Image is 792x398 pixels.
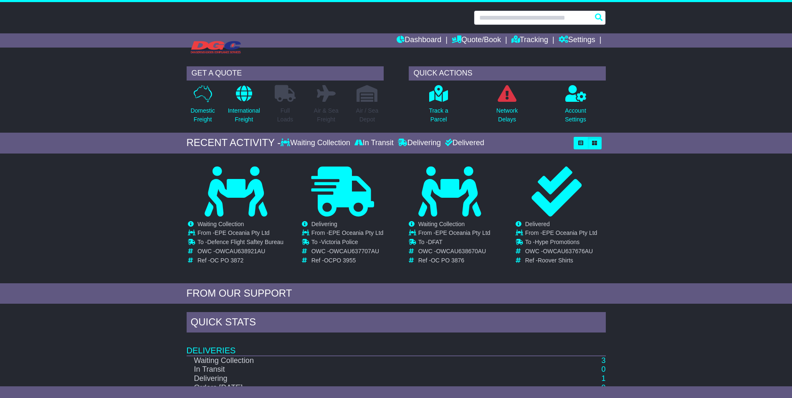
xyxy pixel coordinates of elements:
span: OC PO 3872 [210,257,243,264]
span: Roover Shirts [538,257,573,264]
span: Hype Promotions [535,239,579,245]
td: Ref - [418,257,491,264]
a: Tracking [511,33,548,48]
td: Ref - [311,257,384,264]
td: From - [418,229,491,239]
td: Orders [DATE] [187,383,512,393]
p: Air / Sea Depot [356,106,379,124]
div: Delivering [396,139,443,148]
span: Waiting Collection [197,221,244,227]
td: To - [525,239,597,248]
td: Delivering [187,374,512,383]
p: Network Delays [496,106,518,124]
a: 0 [601,365,605,373]
span: EPE Oceania Pty Ltd [215,229,270,236]
span: OWCAU638921AU [215,248,266,254]
a: Dashboard [397,33,441,48]
div: Waiting Collection [281,139,352,148]
span: EPE Oceania Pty Ltd [435,229,491,236]
a: AccountSettings [564,85,587,128]
a: NetworkDelays [496,85,518,128]
span: OWCAU637676AU [543,248,593,254]
span: Delivering [311,221,337,227]
a: DomesticFreight [190,85,215,128]
td: Ref - [525,257,597,264]
a: Track aParcel [428,85,448,128]
td: Ref - [197,257,283,264]
p: Air & Sea Freight [314,106,339,124]
td: From - [197,229,283,239]
td: From - [311,229,384,239]
div: Quick Stats [187,312,606,335]
span: EPE Oceania Pty Ltd [329,229,384,236]
div: QUICK ACTIONS [409,66,606,81]
td: OWC - [197,248,283,257]
div: GET A QUOTE [187,66,384,81]
div: Delivered [443,139,484,148]
span: Delivered [525,221,550,227]
td: To - [418,239,491,248]
td: OWC - [311,248,384,257]
span: OWCAU638670AU [436,248,486,254]
td: OWC - [525,248,597,257]
td: Waiting Collection [187,356,512,365]
span: OC PO 3876 [431,257,464,264]
td: Deliveries [187,335,606,356]
div: In Transit [352,139,396,148]
a: 3 [601,356,605,365]
td: To - [311,239,384,248]
span: DFAT [428,239,443,245]
td: OWC - [418,248,491,257]
a: InternationalFreight [228,85,261,128]
td: In Transit [187,365,512,374]
div: FROM OUR SUPPORT [187,287,606,300]
p: International Freight [228,106,260,124]
p: Account Settings [565,106,586,124]
span: Defence Flight Saftey Bureau [207,239,283,245]
span: Waiting Collection [418,221,465,227]
td: To - [197,239,283,248]
p: Track a Parcel [429,106,448,124]
span: Victoria Police [321,239,358,245]
p: Domestic Freight [190,106,215,124]
div: RECENT ACTIVITY - [187,137,281,149]
span: EPE Oceania Pty Ltd [542,229,597,236]
td: From - [525,229,597,239]
span: OCPO 3955 [324,257,356,264]
a: Quote/Book [452,33,501,48]
p: Full Loads [275,106,296,124]
a: 1 [601,374,605,383]
span: OWCAU637707AU [329,248,379,254]
a: 0 [601,383,605,392]
a: Settings [559,33,595,48]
